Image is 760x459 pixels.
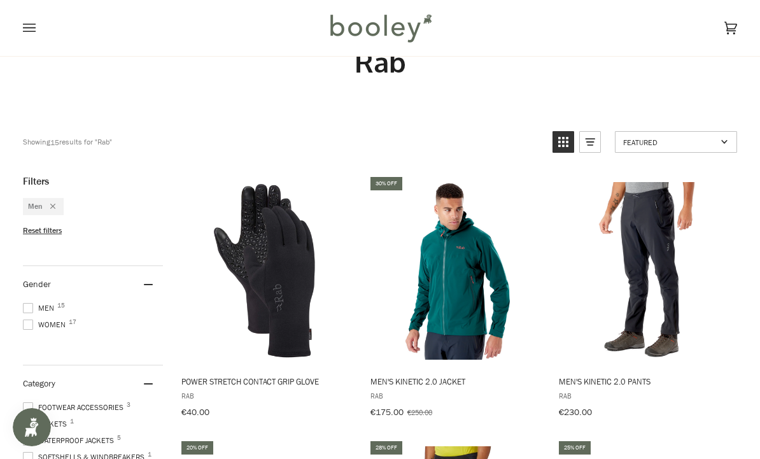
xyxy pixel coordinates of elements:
span: 15 [57,302,65,309]
span: Power Stretch Contact Grip Glove [181,376,355,387]
span: Rab [181,390,355,401]
span: €250.00 [407,407,432,418]
span: Rab [370,390,544,401]
span: 3 [127,402,130,408]
a: Sort options [615,131,737,153]
span: 17 [69,319,76,325]
span: €40.00 [181,406,209,418]
span: Men [28,201,43,212]
img: Booley [325,10,436,46]
span: €230.00 [559,406,592,418]
span: Women [23,319,69,330]
span: Featured [623,137,717,148]
img: Rab Men's Kinetic 2.0 Pants Beluga - Booley Galway [557,182,735,360]
div: 28% off [370,441,402,455]
span: Waterproof Jackets [23,435,118,446]
span: Men's Kinetic 2.0 Pants [559,376,733,387]
a: Power Stretch Contact Grip Glove [179,175,357,422]
span: Gender [23,278,51,290]
span: 5 [117,435,121,441]
a: Men's Kinetic 2.0 Jacket [369,175,546,422]
span: Rab [559,390,733,401]
div: 25% off [559,441,591,455]
div: 20% off [181,441,213,455]
span: Men [23,302,58,314]
div: 30% off [370,177,402,190]
div: Showing results for "Rab" [23,131,112,153]
span: Reset filters [23,225,62,236]
span: Men's Kinetic 2.0 Jacket [370,376,544,387]
span: Category [23,378,55,390]
img: Rab Power Stretch Contact Grip Glove Black - Booley Galway [179,182,357,360]
span: €175.00 [370,406,404,418]
a: Men's Kinetic 2.0 Pants [557,175,735,422]
span: Footwear Accessories [23,402,127,413]
div: Remove filter: Men [43,201,55,212]
span: Jackets [23,418,71,430]
span: Filters [23,175,49,188]
img: Rab Men's Kinetic 2.0 Jacket Sherwood Green - Booley Galway [369,182,546,360]
a: View list mode [579,131,601,153]
iframe: Button to open loyalty program pop-up [13,408,51,446]
span: 1 [148,451,151,458]
li: Reset filters [23,225,163,236]
b: 15 [50,137,59,148]
span: 1 [70,418,74,425]
a: View grid mode [552,131,574,153]
h1: Rab [23,45,737,80]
